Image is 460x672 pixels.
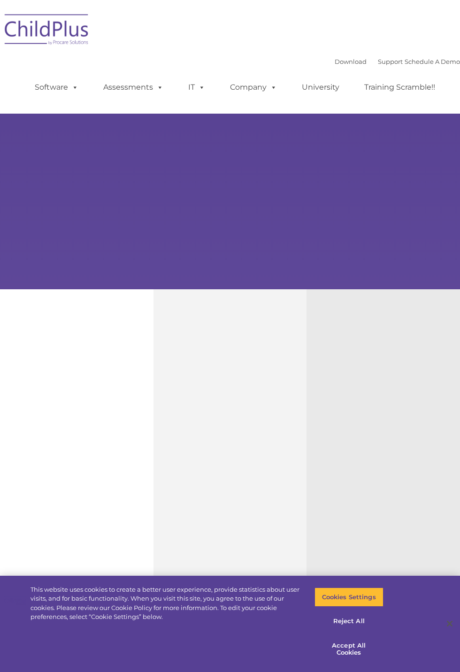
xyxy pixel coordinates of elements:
button: Reject All [314,611,383,631]
a: Training Scramble!! [355,78,445,97]
a: Company [221,78,286,97]
font: | [335,58,460,65]
a: Schedule A Demo [405,58,460,65]
button: Accept All Cookies [314,636,383,663]
a: Assessments [94,78,173,97]
a: Download [335,58,367,65]
div: This website uses cookies to create a better user experience, provide statistics about user visit... [31,585,300,622]
button: Close [439,613,460,634]
a: University [292,78,349,97]
a: IT [179,78,215,97]
button: Cookies Settings [314,587,383,607]
a: Support [378,58,403,65]
a: Software [25,78,88,97]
